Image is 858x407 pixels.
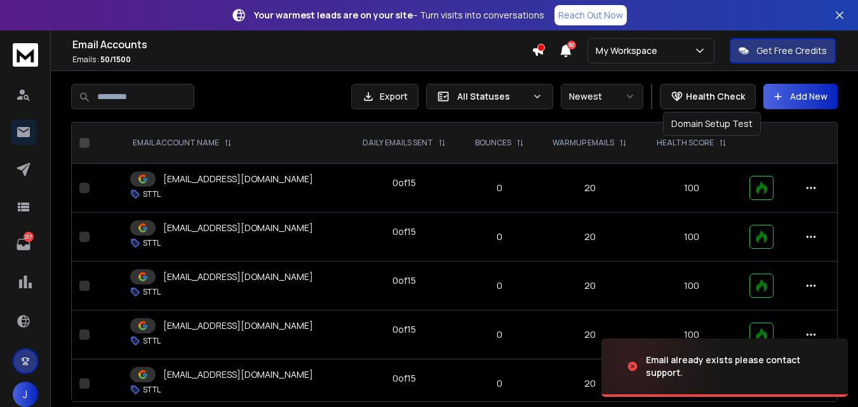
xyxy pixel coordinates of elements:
[254,9,544,22] p: – Turn visits into conversations
[457,90,527,103] p: All Statuses
[100,54,131,65] span: 50 / 1500
[558,9,623,22] p: Reach Out Now
[163,319,313,332] p: [EMAIL_ADDRESS][DOMAIN_NAME]
[163,270,313,283] p: [EMAIL_ADDRESS][DOMAIN_NAME]
[11,232,36,257] a: 217
[392,372,416,385] div: 0 of 15
[601,332,728,401] img: image
[538,164,642,213] td: 20
[567,41,576,50] span: 50
[143,189,161,199] p: STTL
[554,5,627,25] a: Reach Out Now
[163,368,313,381] p: [EMAIL_ADDRESS][DOMAIN_NAME]
[363,138,433,148] p: DAILY EMAILS SENT
[392,177,416,189] div: 0 of 15
[143,287,161,297] p: STTL
[561,84,643,109] button: Newest
[730,38,836,63] button: Get Free Credits
[642,310,742,359] td: 100
[469,182,530,194] p: 0
[469,328,530,341] p: 0
[351,84,419,109] button: Export
[657,138,714,148] p: HEALTH SCORE
[663,112,761,136] div: Domain Setup Test
[392,323,416,336] div: 0 of 15
[254,9,413,21] strong: Your warmest leads are on your site
[392,274,416,287] div: 0 of 15
[133,138,232,148] div: EMAIL ACCOUNT NAME
[163,222,313,234] p: [EMAIL_ADDRESS][DOMAIN_NAME]
[163,173,313,185] p: [EMAIL_ADDRESS][DOMAIN_NAME]
[596,44,662,57] p: My Workspace
[538,262,642,310] td: 20
[469,377,530,390] p: 0
[469,230,530,243] p: 0
[392,225,416,238] div: 0 of 15
[13,382,38,407] button: J
[538,213,642,262] td: 20
[756,44,827,57] p: Get Free Credits
[72,55,532,65] p: Emails :
[143,238,161,248] p: STTL
[23,232,34,242] p: 217
[642,213,742,262] td: 100
[538,310,642,359] td: 20
[143,385,161,395] p: STTL
[143,336,161,346] p: STTL
[660,84,756,109] button: Health Check
[642,262,742,310] td: 100
[475,138,511,148] p: BOUNCES
[72,37,532,52] h1: Email Accounts
[763,84,838,109] button: Add New
[642,164,742,213] td: 100
[553,138,614,148] p: WARMUP EMAILS
[646,354,833,379] div: Email already exists please contact support.
[469,279,530,292] p: 0
[686,90,745,103] p: Health Check
[13,43,38,67] img: logo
